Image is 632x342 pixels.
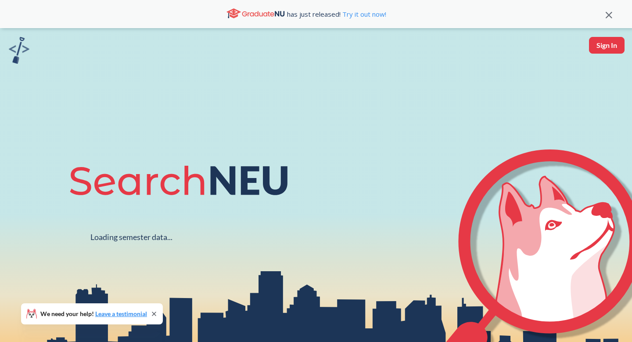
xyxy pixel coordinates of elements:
[589,37,625,54] button: Sign In
[95,310,147,317] a: Leave a testimonial
[341,10,386,18] a: Try it out now!
[40,311,147,317] span: We need your help!
[9,37,29,64] img: sandbox logo
[9,37,29,66] a: sandbox logo
[90,232,172,242] div: Loading semester data...
[287,9,386,19] span: has just released!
